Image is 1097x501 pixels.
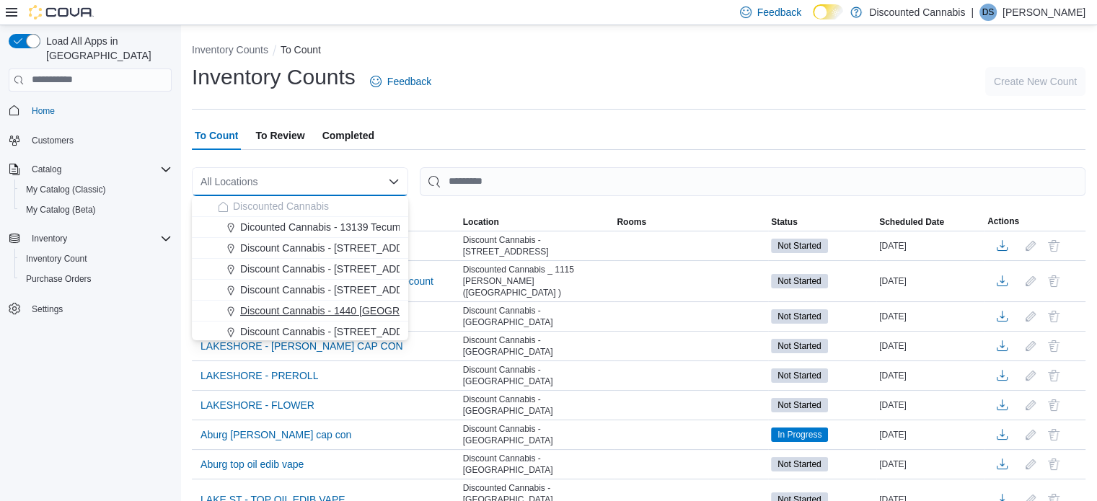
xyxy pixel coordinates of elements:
span: Not Started [771,339,828,353]
button: Discount Cannabis - [STREET_ADDRESS] ( St. [PERSON_NAME]'s ) [192,280,408,301]
button: Edit count details [1022,394,1039,416]
span: Not Started [777,369,821,382]
span: In Progress [771,427,828,442]
button: LAKESHORE - [PERSON_NAME] CAP CON [195,335,409,357]
button: Status [768,213,876,231]
button: Purchase Orders [14,269,177,289]
span: Purchase Orders [26,273,92,285]
a: Customers [26,132,79,149]
a: Home [26,102,61,120]
button: Inventory Count [14,249,177,269]
button: Delete [1045,308,1062,325]
span: Inventory Count [26,253,87,265]
span: Location [463,216,499,228]
span: Catalog [32,164,61,175]
span: Not Started [771,239,828,253]
button: To Count [281,44,321,56]
button: Rooms [614,213,768,231]
a: My Catalog (Beta) [20,201,102,218]
a: Feedback [364,67,437,96]
div: [DATE] [876,237,984,254]
div: [DATE] [876,367,984,384]
button: Scheduled Date [876,213,984,231]
span: Discount Cannabis - [STREET_ADDRESS] [463,234,612,257]
button: Delete [1045,396,1062,414]
button: My Catalog (Classic) [14,179,177,200]
span: LAKESHORE - FLOWER [201,398,314,412]
span: Not Started [771,309,828,324]
span: Scheduled Date [879,216,944,228]
span: Completed [322,121,374,150]
span: Not Started [771,457,828,471]
nav: An example of EuiBreadcrumbs [192,43,1085,60]
button: Discount Cannabis - [STREET_ADDRESS] [192,259,408,280]
div: [DATE] [876,272,984,290]
a: Inventory Count [20,250,93,267]
span: My Catalog (Beta) [26,204,96,216]
button: Aburg [PERSON_NAME] cap con [195,424,357,445]
span: Inventory [32,233,67,244]
span: Discount Cannabis - [STREET_ADDRESS] [240,324,433,339]
p: | [971,4,974,21]
div: [DATE] [876,337,984,355]
span: Aburg top oil edib vape [201,457,304,471]
button: Dicounted Cannabis - 13139 Tecumseh ( [GEOGRAPHIC_DATA] ) [192,217,408,238]
button: Edit count details [1022,424,1039,445]
span: Not Started [777,399,821,412]
button: Create New Count [985,67,1085,96]
p: [PERSON_NAME] [1003,4,1085,21]
span: Discount Cannabis - [GEOGRAPHIC_DATA] [463,394,612,417]
span: In Progress [777,428,821,441]
span: Discounted Cannabis _ 1115 [PERSON_NAME] ([GEOGRAPHIC_DATA] ) [463,264,612,298]
span: Not Started [771,274,828,288]
span: Not Started [777,310,821,323]
span: To Count [195,121,238,150]
button: Edit count details [1022,270,1039,292]
button: Home [3,100,177,121]
span: Load All Apps in [GEOGRAPHIC_DATA] [40,34,172,63]
input: This is a search bar. After typing your query, hit enter to filter the results lower in the page. [420,167,1085,196]
span: Create New Count [994,74,1077,89]
span: Discount Cannabis - [GEOGRAPHIC_DATA] [463,305,612,328]
span: Settings [32,303,63,315]
span: Feedback [387,74,431,89]
span: Customers [32,135,74,146]
button: Discounted Cannabis [192,196,408,217]
span: My Catalog (Classic) [26,184,106,195]
button: LAKESHORE - FLOWER [195,394,320,416]
div: [DATE] [876,456,984,473]
span: Discount Cannabis - [GEOGRAPHIC_DATA] [463,334,612,358]
button: Edit count details [1022,306,1039,327]
button: Catalog [3,159,177,179]
a: Settings [26,301,69,318]
button: Customers [3,130,177,151]
span: Not Started [771,398,828,412]
div: [DATE] [876,396,984,414]
button: Inventory [26,230,73,247]
span: Inventory [26,230,172,247]
span: Not Started [777,239,821,252]
button: Delete [1045,237,1062,254]
span: Not Started [777,458,821,471]
span: To Review [255,121,304,150]
span: Discounted Cannabis [233,199,329,213]
button: Catalog [26,161,67,178]
button: Delete [1045,337,1062,355]
span: LAKESHORE - [PERSON_NAME] CAP CON [201,339,403,353]
span: Discount Cannabis - [STREET_ADDRESS] [240,241,433,255]
span: Discount Cannabis - [STREET_ADDRESS] [240,262,433,276]
button: My Catalog (Beta) [14,200,177,220]
span: Customers [26,131,172,149]
span: Discount Cannabis - [GEOGRAPHIC_DATA] [463,423,612,446]
span: Inventory Count [20,250,172,267]
span: Discount Cannabis - [GEOGRAPHIC_DATA] [463,453,612,476]
div: [DATE] [876,426,984,443]
span: Aburg [PERSON_NAME] cap con [201,427,351,442]
span: Feedback [757,5,801,19]
nav: Complex example [9,94,172,357]
button: Edit count details [1022,453,1039,475]
button: Delete [1045,272,1062,290]
span: Catalog [26,161,172,178]
span: My Catalog (Beta) [20,201,172,218]
button: Close list of options [388,176,400,187]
